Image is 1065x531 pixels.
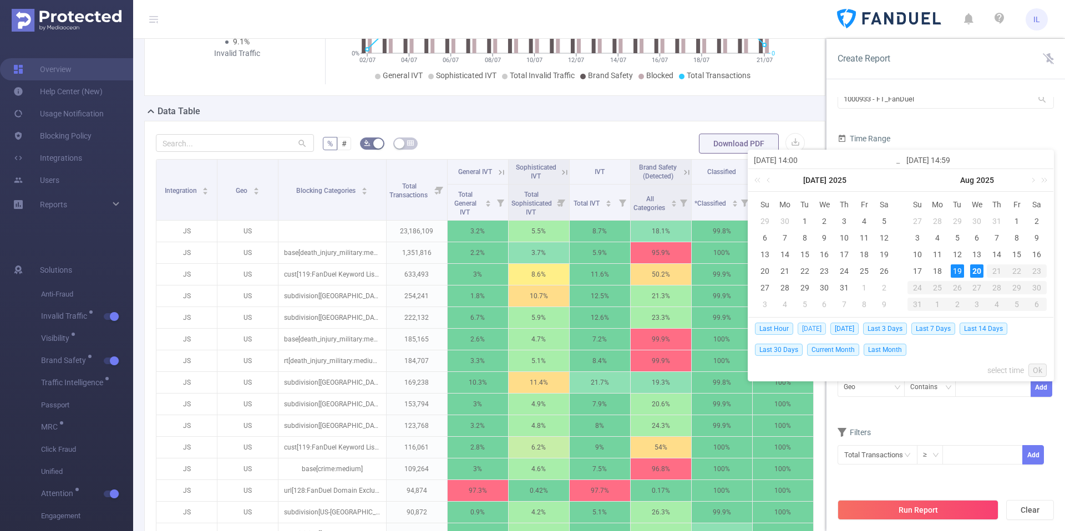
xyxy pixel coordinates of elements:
[485,202,491,206] i: icon: caret-down
[967,263,987,279] td: August 20, 2025
[987,246,1007,263] td: August 14, 2025
[798,281,812,294] div: 29
[40,193,67,216] a: Reports
[1007,213,1027,229] td: August 1, 2025
[795,229,815,246] td: July 8, 2025
[778,281,792,294] div: 28
[798,264,812,278] div: 22
[41,379,107,386] span: Traffic Intelligence
[975,169,995,191] a: 2025
[951,248,964,261] div: 12
[633,195,667,212] span: All Categories
[755,246,775,263] td: July 13, 2025
[778,231,792,244] div: 7
[236,187,249,195] span: Geo
[854,196,874,213] th: Fri
[1027,169,1037,191] a: Next month (PageDown)
[987,196,1007,213] th: Thu
[967,196,987,213] th: Wed
[13,147,82,169] a: Integrations
[959,169,975,191] a: Aug
[775,279,795,296] td: July 28, 2025
[772,50,775,57] tspan: 0
[834,229,854,246] td: July 10, 2025
[967,246,987,263] td: August 13, 2025
[755,229,775,246] td: July 6, 2025
[41,334,73,342] span: Visibility
[798,248,812,261] div: 15
[732,198,738,202] i: icon: caret-up
[509,221,569,242] p: 5.5%
[854,263,874,279] td: July 25, 2025
[818,231,831,244] div: 9
[1006,500,1054,520] button: Clear
[352,50,359,57] tspan: 0%
[41,489,77,497] span: Attention
[1027,296,1047,313] td: September 6, 2025
[1007,263,1027,279] td: August 22, 2025
[815,263,835,279] td: July 23, 2025
[838,134,890,143] span: Time Range
[858,281,871,294] div: 1
[931,248,944,261] div: 11
[947,246,967,263] td: August 12, 2025
[798,215,812,228] div: 1
[778,264,792,278] div: 21
[795,213,815,229] td: July 1, 2025
[907,296,927,313] td: August 31, 2025
[364,140,371,146] i: icon: bg-colors
[1027,263,1047,279] td: August 23, 2025
[927,196,947,213] th: Mon
[990,215,1003,228] div: 31
[818,215,831,228] div: 2
[951,231,964,244] div: 5
[165,187,199,195] span: Integration
[671,202,677,206] i: icon: caret-down
[834,200,854,210] span: Th
[927,263,947,279] td: August 18, 2025
[854,229,874,246] td: July 11, 2025
[737,185,752,220] i: Filter menu
[778,248,792,261] div: 14
[795,279,815,296] td: July 29, 2025
[818,264,831,278] div: 23
[947,229,967,246] td: August 5, 2025
[407,140,414,146] i: icon: table
[844,378,863,396] div: Geo
[758,298,772,311] div: 3
[758,264,772,278] div: 20
[838,281,851,294] div: 31
[910,378,945,396] div: Contains
[947,200,967,210] span: Tu
[818,298,831,311] div: 6
[1027,279,1047,296] td: August 30, 2025
[795,296,815,313] td: August 5, 2025
[40,259,72,281] span: Solutions
[967,296,987,313] td: September 3, 2025
[927,246,947,263] td: August 11, 2025
[907,213,927,229] td: July 27, 2025
[758,281,772,294] div: 27
[834,196,854,213] th: Thu
[834,279,854,296] td: July 31, 2025
[775,296,795,313] td: August 4, 2025
[327,139,333,148] span: %
[834,263,854,279] td: July 24, 2025
[485,198,491,205] div: Sort
[400,57,417,64] tspan: 04/07
[671,198,677,205] div: Sort
[907,246,927,263] td: August 10, 2025
[815,213,835,229] td: July 2, 2025
[1031,377,1052,397] button: Add
[970,248,983,261] div: 13
[342,139,347,148] span: #
[610,57,626,64] tspan: 14/07
[253,186,260,192] div: Sort
[828,169,848,191] a: 2025
[12,9,121,32] img: Protected Media
[927,229,947,246] td: August 4, 2025
[754,154,895,167] input: Start date
[13,103,104,125] a: Usage Notification
[605,198,612,205] div: Sort
[795,200,815,210] span: Tu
